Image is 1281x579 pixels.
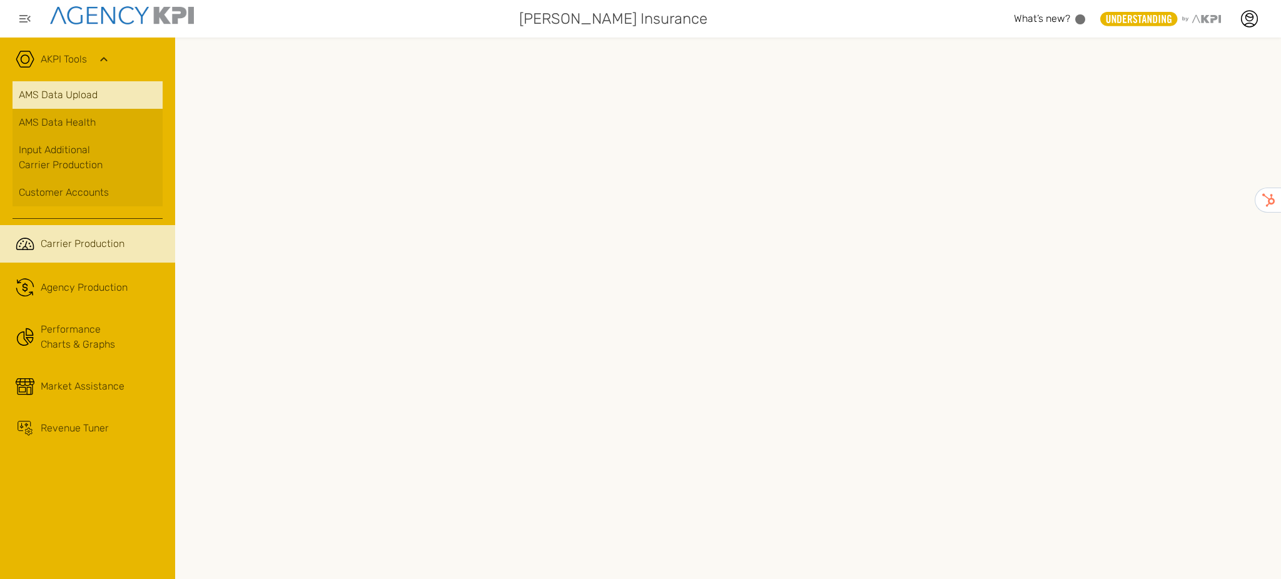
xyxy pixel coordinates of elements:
[19,115,96,130] span: AMS Data Health
[1014,13,1070,24] span: What’s new?
[19,185,156,200] div: Customer Accounts
[13,109,163,136] a: AMS Data Health
[13,179,163,206] a: Customer Accounts
[519,8,707,30] span: [PERSON_NAME] Insurance
[41,52,87,67] a: AKPI Tools
[13,136,163,179] a: Input AdditionalCarrier Production
[41,379,124,394] span: Market Assistance
[41,421,109,436] span: Revenue Tuner
[41,280,128,295] span: Agency Production
[41,236,124,251] span: Carrier Production
[13,81,163,109] a: AMS Data Upload
[50,6,194,24] img: agencykpi-logo-550x69-2d9e3fa8.png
